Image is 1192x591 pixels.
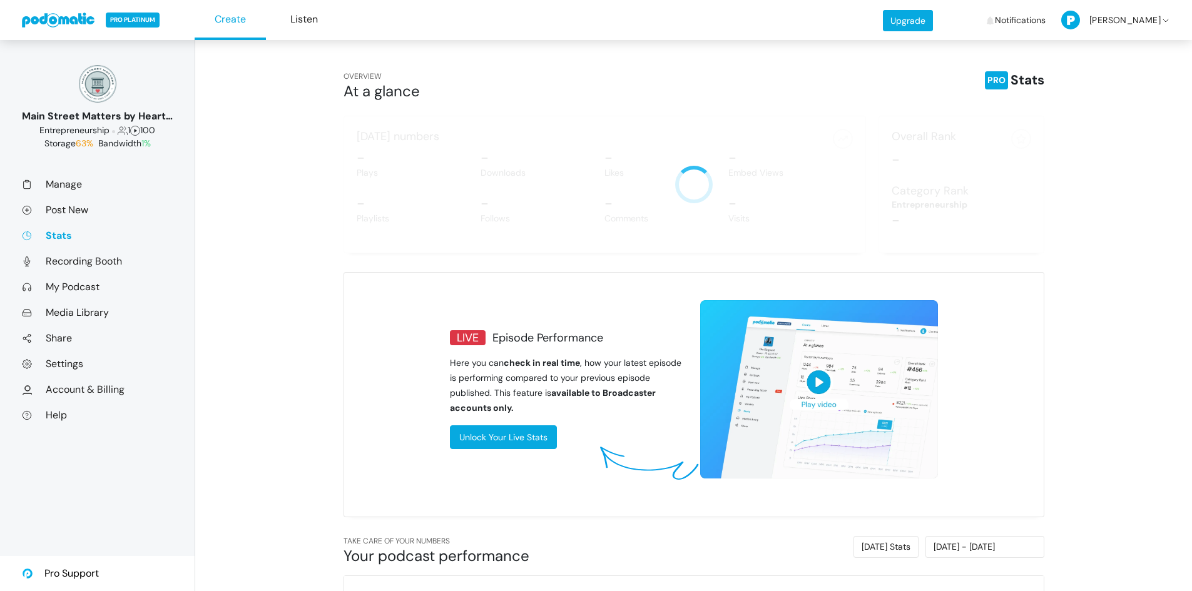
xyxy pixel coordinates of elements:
span: Bandwidth [98,138,151,149]
img: 150x150_17130234.png [79,65,116,103]
span: Notifications [995,2,1046,39]
h5: OVERVIEW [344,71,688,81]
div: 1 100 [22,124,173,137]
span: [PERSON_NAME] [1089,2,1161,39]
button: [DATE] Stats [853,536,919,558]
a: Stats [22,229,173,242]
strong: check in real time [504,357,580,368]
span: 1% [141,138,151,149]
span: Episodes [130,124,140,136]
p: Here you can , how your latest episode is performing compared to your previous episode published.... [450,355,688,415]
h4: Your podcast performance [344,546,688,565]
img: P-50-ab8a3cff1f42e3edaa744736fdbd136011fc75d0d07c0e6946c3d5a70d29199b.png [1061,11,1080,29]
a: Share [22,331,173,345]
strong: available to Broadcaster accounts only. [450,387,656,413]
span: Business: Entrepreneurship [39,124,110,136]
span: PRO [985,71,1008,89]
a: Post New [22,203,173,216]
a: Recording Booth [22,255,173,268]
h3: Episode Performance [450,330,688,345]
span: PRO PLATINUM [106,13,160,28]
a: Account & Billing [22,383,173,396]
a: Upgrade [883,10,933,31]
h6: TAKE CARE OF YOUR NUMBERS [344,536,688,546]
a: Help [22,408,173,422]
h1: At a glance [344,81,688,101]
div: LIVE [450,330,486,345]
a: Create [195,1,266,40]
span: Stats [1008,73,1044,88]
span: 63% [76,138,93,149]
div: Main Street Matters by Heart on [GEOGRAPHIC_DATA] [22,109,173,124]
a: Unlock Your Live Stats [450,425,557,449]
a: Listen [268,1,340,40]
a: Manage [22,178,173,191]
a: [PERSON_NAME] [1061,2,1171,39]
a: My Podcast [22,280,173,293]
img: realtime_video_pitch-3a2df44a71a6b94019c72be9f4f79a03e187bdc9cc7d2e775cfc0a4520886967.webp [700,300,938,478]
span: Followers [118,124,128,136]
a: Settings [22,357,173,370]
span: Storage [44,138,96,149]
a: Media Library [22,306,173,319]
a: Pro Support [22,556,99,591]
